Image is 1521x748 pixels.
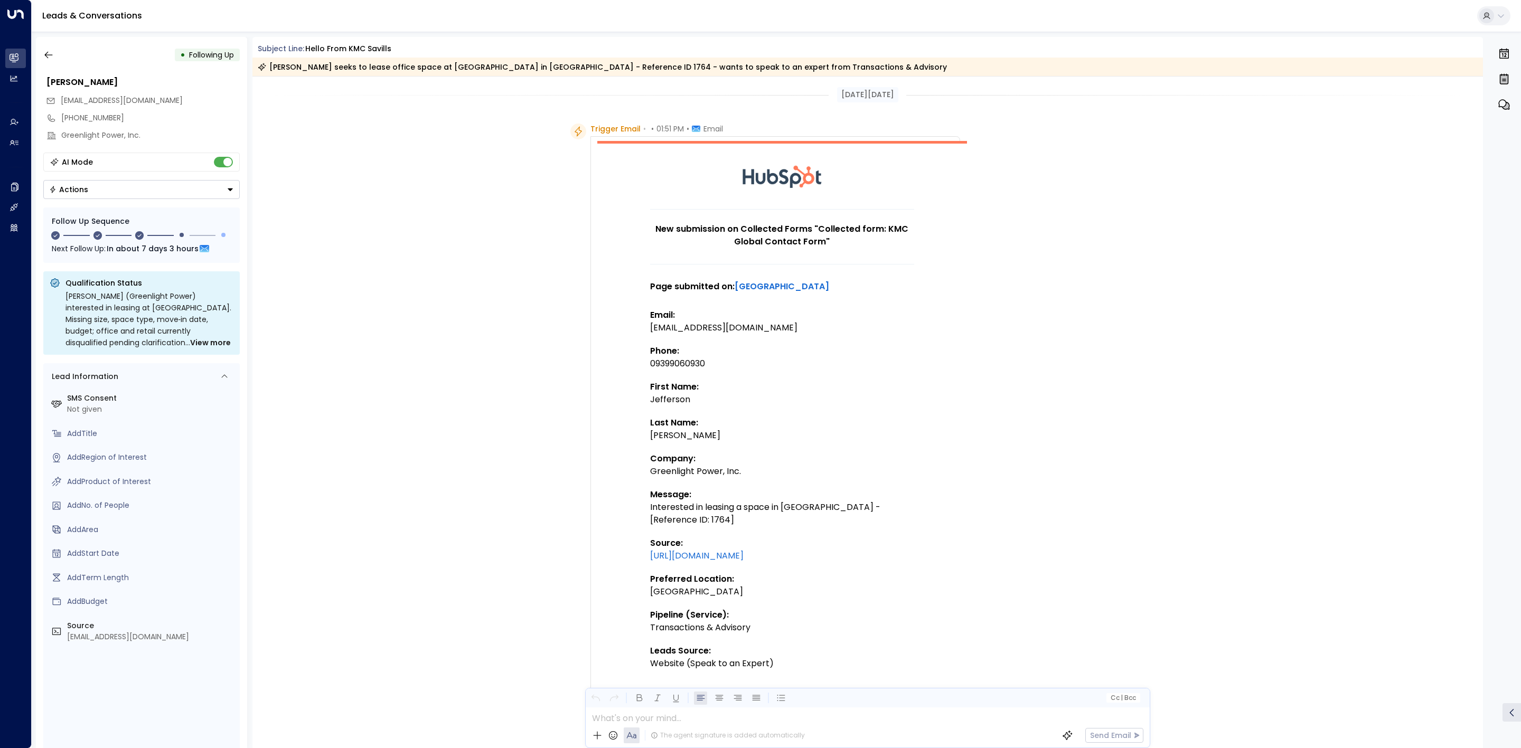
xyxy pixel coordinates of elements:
strong: Last Name: [650,416,698,429]
strong: Message: [650,488,691,500]
div: [EMAIL_ADDRESS][DOMAIN_NAME] [650,321,914,334]
h1: New submission on Collected Forms "Collected form: KMC Global Contact Form" [650,223,914,248]
div: [PERSON_NAME] seeks to lease office space at [GEOGRAPHIC_DATA] in [GEOGRAPHIC_DATA] - Reference I... [258,62,947,72]
span: • [687,124,689,134]
a: Leads & Conversations [42,10,142,22]
span: Subject Line: [258,43,304,54]
strong: Company: [650,452,696,465]
div: AddArea [67,524,236,535]
button: Cc|Bcc [1106,693,1140,703]
div: • [180,45,185,64]
strong: Pipeline (Service): [650,609,729,621]
div: AddStart Date [67,548,236,559]
label: Source [67,620,236,631]
strong: Phone: [650,345,679,357]
div: Hello from KMC Savills [305,43,391,54]
strong: Leads Source: [650,645,711,657]
div: Interested in leasing a space in [GEOGRAPHIC_DATA] - [Reference ID: 1764] [650,501,914,526]
div: Lead Information [48,371,118,382]
strong: Page submitted on: [650,280,829,292]
span: | [1121,694,1123,702]
div: AddTitle [67,428,236,439]
strong: Preferred Location: [650,573,734,585]
button: Redo [607,692,621,705]
img: HubSpot [743,144,822,209]
div: 09399060930 [650,357,914,370]
div: [PERSON_NAME] (Greenlight Power) interested in leasing at [GEOGRAPHIC_DATA]. Missing size, space ... [65,290,233,348]
div: AddProduct of Interest [67,476,236,487]
strong: Email: [650,309,675,321]
span: Email [703,124,723,134]
span: 01:51 PM [656,124,684,134]
div: [PERSON_NAME] [650,429,914,442]
strong: Source: [650,537,683,549]
div: [PHONE_NUMBER] [61,112,240,124]
div: Jefferson [650,393,914,406]
label: SMS Consent [67,393,236,404]
span: [EMAIL_ADDRESS][DOMAIN_NAME] [61,95,183,106]
div: [EMAIL_ADDRESS][DOMAIN_NAME] [67,631,236,642]
span: jlhg.greenlightpowerinc@gmail.com [61,95,183,106]
span: Trigger Email [590,124,641,134]
div: Not given [67,404,236,415]
div: AddTerm Length [67,572,236,583]
div: Next Follow Up: [52,243,231,254]
span: • [643,124,646,134]
div: Follow Up Sequence [52,216,231,227]
div: Actions [49,185,88,194]
a: [GEOGRAPHIC_DATA] [735,280,829,293]
a: [URL][DOMAIN_NAME] [650,550,744,562]
button: Actions [43,180,240,199]
button: Undo [589,692,602,705]
div: AddNo. of People [67,500,236,511]
span: Cc Bcc [1110,694,1135,702]
span: View more [190,337,231,348]
div: Greenlight Power, Inc. [61,130,240,141]
span: In about 7 days 3 hours [107,243,199,254]
div: [DATE][DATE] [837,87,898,102]
div: The agent signature is added automatically [651,731,805,740]
div: AddBudget [67,596,236,607]
span: Following Up [189,50,234,60]
strong: First Name: [650,381,699,393]
p: Qualification Status [65,278,233,288]
div: AI Mode [62,157,93,167]
div: [PERSON_NAME] [46,76,240,89]
div: Greenlight Power, Inc. [650,465,914,478]
div: Button group with a nested menu [43,180,240,199]
div: AddRegion of Interest [67,452,236,463]
span: • [651,124,654,134]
